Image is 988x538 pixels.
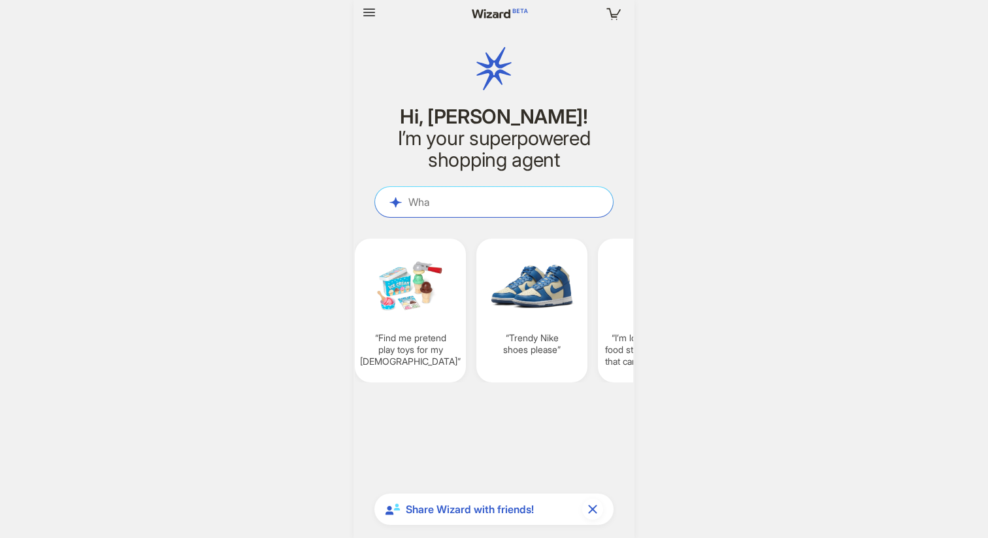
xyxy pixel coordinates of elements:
[482,332,582,356] q: Trendy Nike shoes please
[598,239,709,382] div: I’m looking for glass food storage containers that can go in the oven
[603,246,704,322] img: I'm%20looking%20for%20glass%20food%20storage%20containers%20that%20can%20go%20in%20the%20oven-8aa...
[406,503,577,516] span: Share Wizard with friends!
[360,246,461,322] img: Find%20me%20pretend%20play%20toys%20for%20my%203yr%20old-5ad6069d.png
[603,332,704,368] q: I’m looking for glass food storage containers that can go in the oven
[374,127,614,171] h2: I’m your superpowered shopping agent
[476,239,587,382] div: Trendy Nike shoes please
[482,246,582,322] img: Trendy%20Nike%20shoes%20please-499f93c8.png
[360,332,461,368] q: Find me pretend play toys for my [DEMOGRAPHIC_DATA]
[374,106,614,127] h1: Hi, [PERSON_NAME]!
[355,239,466,382] div: Find me pretend play toys for my [DEMOGRAPHIC_DATA]
[374,494,614,525] div: Share Wizard with friends!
